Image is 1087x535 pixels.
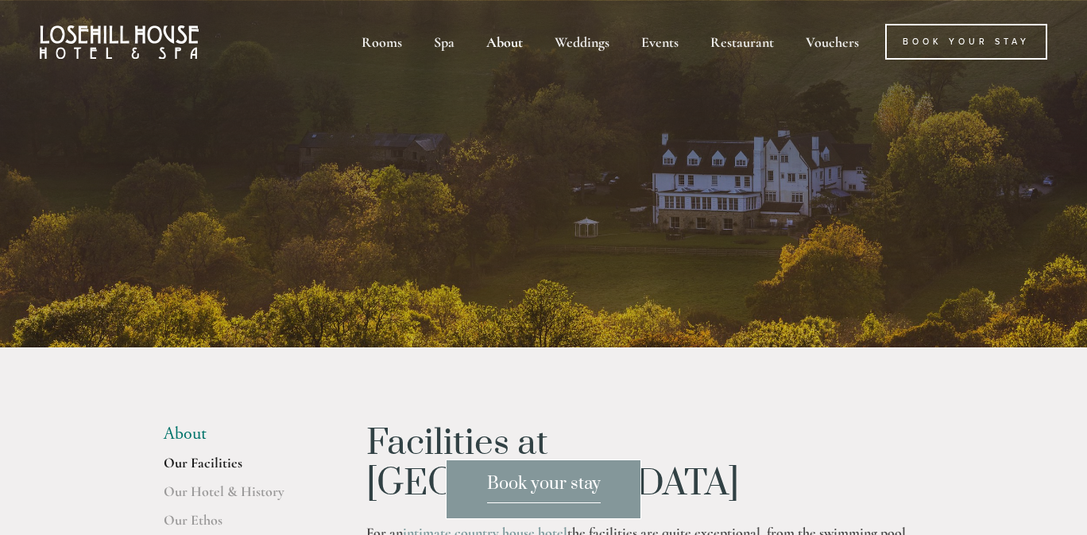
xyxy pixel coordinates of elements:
[347,24,416,60] div: Rooms
[472,24,537,60] div: About
[540,24,624,60] div: Weddings
[487,473,601,503] span: Book your stay
[885,24,1047,60] a: Book Your Stay
[627,24,693,60] div: Events
[40,25,199,59] img: Losehill House
[446,459,641,519] a: Book your stay
[791,24,873,60] a: Vouchers
[164,454,315,483] a: Our Facilities
[164,424,315,444] li: About
[366,424,923,504] h1: Facilities at [GEOGRAPHIC_DATA]
[696,24,788,60] div: Restaurant
[420,24,469,60] div: Spa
